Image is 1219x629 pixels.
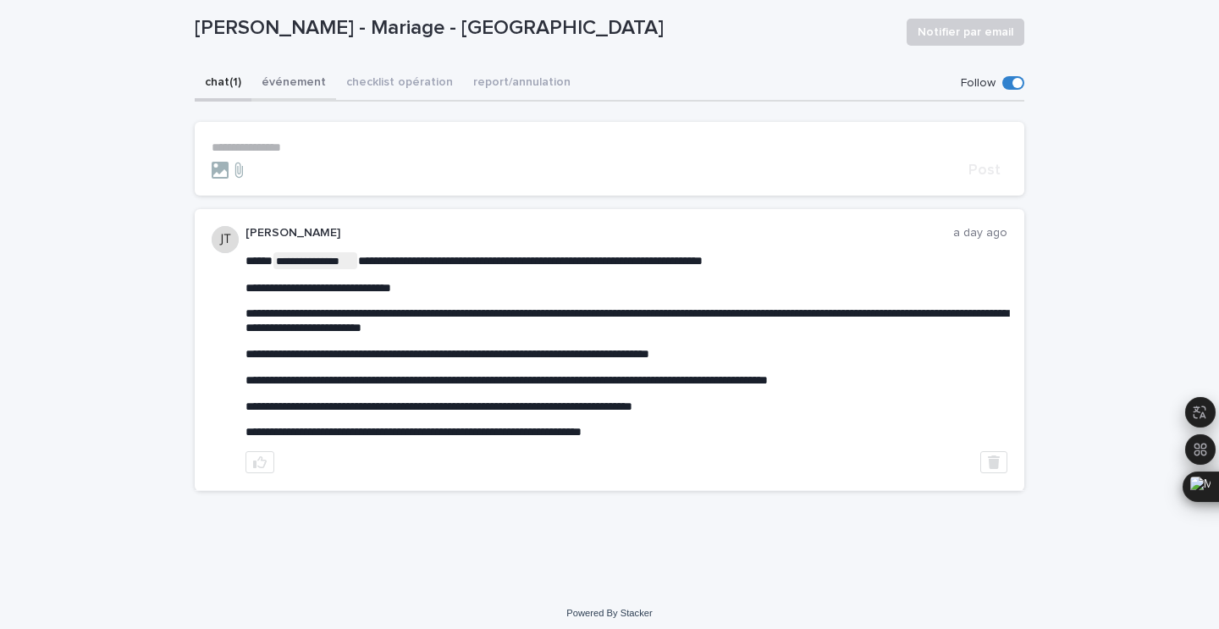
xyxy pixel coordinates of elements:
span: Post [968,163,1001,178]
span: Notifier par email [918,24,1013,41]
button: Delete post [980,451,1007,473]
button: chat (1) [195,66,251,102]
button: événement [251,66,336,102]
a: Powered By Stacker [566,608,652,618]
p: [PERSON_NAME] [245,226,953,240]
button: report/annulation [463,66,581,102]
button: like this post [245,451,274,473]
p: [PERSON_NAME] - Mariage - [GEOGRAPHIC_DATA] [195,16,893,41]
p: a day ago [953,226,1007,240]
p: Follow [961,76,996,91]
button: Post [962,163,1007,178]
button: Notifier par email [907,19,1024,46]
button: checklist opération [336,66,463,102]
